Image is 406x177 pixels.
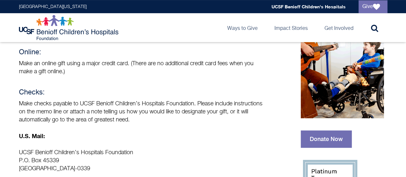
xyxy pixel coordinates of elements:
a: Get Involved [319,13,358,42]
img: Music therapy session [301,20,384,118]
a: Give [358,0,387,13]
a: UCSF Benioff Children's Hospitals [272,4,346,9]
a: [GEOGRAPHIC_DATA][US_STATE] [19,4,87,9]
strong: U.S. Mail: [19,132,45,139]
p: Make checks payable to UCSF Benioff Children’s Hospitals Foundation. Please include instructions ... [19,100,266,124]
p: UCSF Benioff Children’s Hospitals Foundation P.O. Box 45339 [GEOGRAPHIC_DATA]-0339 [19,149,266,173]
h4: Online: [19,49,266,57]
img: Logo for UCSF Benioff Children's Hospitals Foundation [19,15,120,40]
a: Donate Now [301,130,352,148]
p: Make an online gift using a major credit card. (There are no additional credit card fees when you... [19,60,266,76]
h4: Checks: [19,89,266,97]
a: Ways to Give [222,13,263,42]
a: Impact Stories [269,13,313,42]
